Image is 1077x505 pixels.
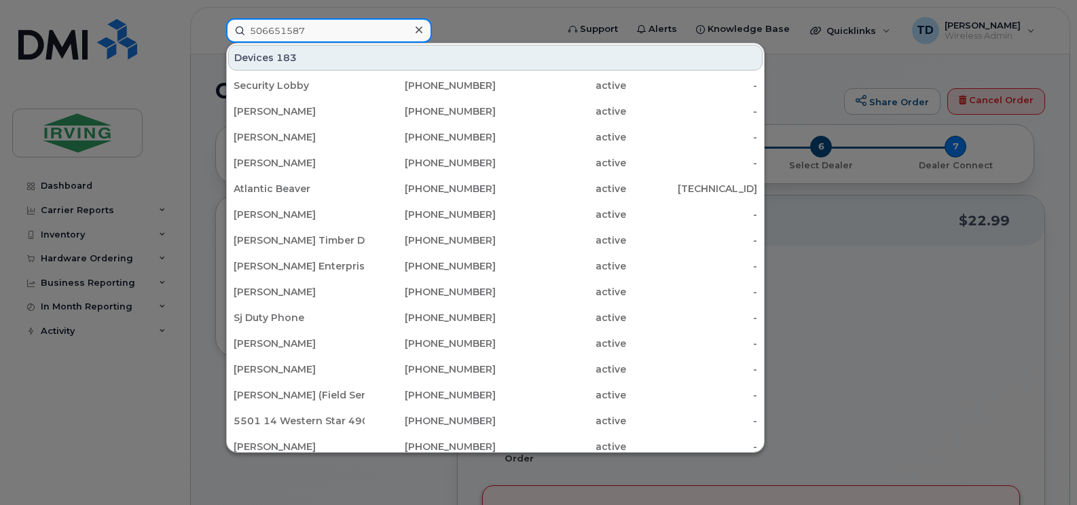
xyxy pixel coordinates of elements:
[496,259,627,273] div: active
[365,388,496,402] div: [PHONE_NUMBER]
[228,357,763,381] a: [PERSON_NAME][PHONE_NUMBER]active-
[365,259,496,273] div: [PHONE_NUMBER]
[228,125,763,149] a: [PERSON_NAME][PHONE_NUMBER]active-
[234,311,365,324] div: Sj Duty Phone
[228,409,763,433] a: 5501 14 Western Star 4900[PHONE_NUMBER]active-
[234,388,365,402] div: [PERSON_NAME] (Field Services Nb #789)
[626,130,757,144] div: -
[234,414,365,428] div: 5501 14 Western Star 4900
[626,208,757,221] div: -
[365,311,496,324] div: [PHONE_NUMBER]
[365,233,496,247] div: [PHONE_NUMBER]
[365,414,496,428] div: [PHONE_NUMBER]
[626,79,757,92] div: -
[234,208,365,221] div: [PERSON_NAME]
[626,285,757,299] div: -
[234,130,365,144] div: [PERSON_NAME]
[496,337,627,350] div: active
[228,254,763,278] a: [PERSON_NAME] Enterprise 2[PHONE_NUMBER]active-
[228,305,763,330] a: Sj Duty Phone[PHONE_NUMBER]active-
[626,233,757,247] div: -
[626,259,757,273] div: -
[234,156,365,170] div: [PERSON_NAME]
[365,79,496,92] div: [PHONE_NUMBER]
[496,388,627,402] div: active
[496,285,627,299] div: active
[234,285,365,299] div: [PERSON_NAME]
[365,362,496,376] div: [PHONE_NUMBER]
[496,440,627,453] div: active
[228,176,763,201] a: Atlantic Beaver[PHONE_NUMBER]active[TECHNICAL_ID]
[496,79,627,92] div: active
[626,311,757,324] div: -
[626,440,757,453] div: -
[365,182,496,195] div: [PHONE_NUMBER]
[496,182,627,195] div: active
[365,208,496,221] div: [PHONE_NUMBER]
[365,156,496,170] div: [PHONE_NUMBER]
[234,259,365,273] div: [PERSON_NAME] Enterprise 2
[228,434,763,459] a: [PERSON_NAME][PHONE_NUMBER]active-
[234,362,365,376] div: [PERSON_NAME]
[234,337,365,350] div: [PERSON_NAME]
[228,151,763,175] a: [PERSON_NAME][PHONE_NUMBER]active-
[496,208,627,221] div: active
[365,105,496,118] div: [PHONE_NUMBER]
[234,182,365,195] div: Atlantic Beaver
[228,228,763,252] a: [PERSON_NAME] Timber Down Logging Inc. 1[PHONE_NUMBER]active-
[496,105,627,118] div: active
[626,182,757,195] div: [TECHNICAL_ID]
[365,285,496,299] div: [PHONE_NUMBER]
[365,337,496,350] div: [PHONE_NUMBER]
[496,156,627,170] div: active
[228,383,763,407] a: [PERSON_NAME] (Field Services Nb #789)[PHONE_NUMBER]active-
[234,79,365,92] div: Security Lobby
[626,156,757,170] div: -
[365,130,496,144] div: [PHONE_NUMBER]
[626,388,757,402] div: -
[228,280,763,304] a: [PERSON_NAME][PHONE_NUMBER]active-
[228,202,763,227] a: [PERSON_NAME][PHONE_NUMBER]active-
[228,73,763,98] a: Security Lobby[PHONE_NUMBER]active-
[276,51,297,64] span: 183
[234,105,365,118] div: [PERSON_NAME]
[626,362,757,376] div: -
[626,337,757,350] div: -
[234,440,365,453] div: [PERSON_NAME]
[228,45,763,71] div: Devices
[496,130,627,144] div: active
[228,99,763,124] a: [PERSON_NAME][PHONE_NUMBER]active-
[626,105,757,118] div: -
[496,362,627,376] div: active
[228,331,763,356] a: [PERSON_NAME][PHONE_NUMBER]active-
[496,311,627,324] div: active
[626,414,757,428] div: -
[496,414,627,428] div: active
[234,233,365,247] div: [PERSON_NAME] Timber Down Logging Inc. 1
[365,440,496,453] div: [PHONE_NUMBER]
[496,233,627,247] div: active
